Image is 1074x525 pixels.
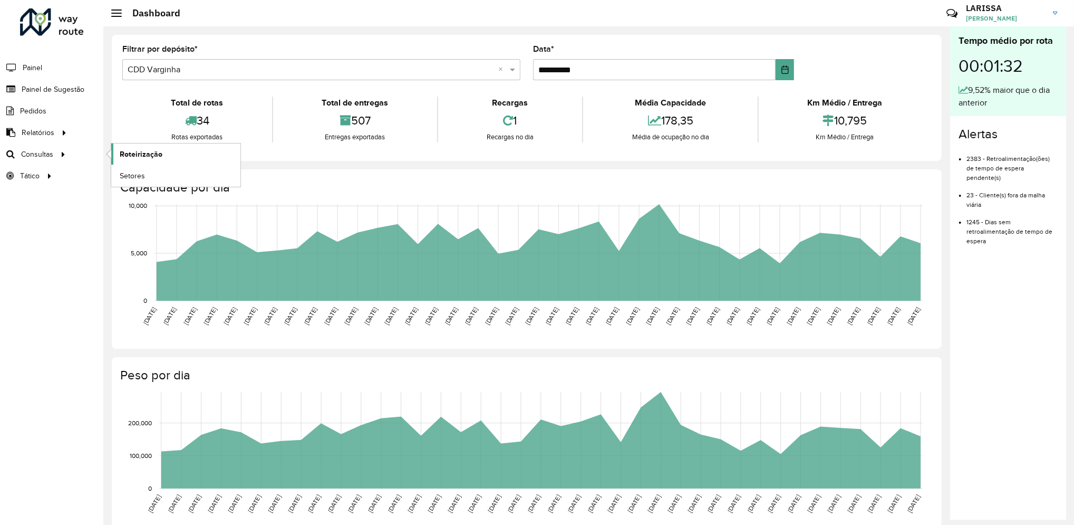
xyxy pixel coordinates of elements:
[303,306,318,326] text: [DATE]
[267,494,282,514] text: [DATE]
[111,144,240,165] a: Roteirização
[383,306,399,326] text: [DATE]
[645,306,660,326] text: [DATE]
[666,494,682,514] text: [DATE]
[941,2,963,25] a: Contato Rápido
[142,306,157,326] text: [DATE]
[646,494,662,514] text: [DATE]
[625,306,640,326] text: [DATE]
[584,306,599,326] text: [DATE]
[182,306,198,326] text: [DATE]
[346,494,362,514] text: [DATE]
[665,306,680,326] text: [DATE]
[966,146,1058,183] li: 2383 - Retroalimentação(ões) de tempo de espera pendente(s)
[846,494,862,514] text: [DATE]
[247,494,262,514] text: [DATE]
[959,48,1058,84] div: 00:01:32
[276,132,434,142] div: Entregas exportadas
[131,250,147,256] text: 5,000
[326,494,342,514] text: [DATE]
[786,494,801,514] text: [DATE]
[22,127,54,138] span: Relatórios
[959,34,1058,48] div: Tempo médio por rota
[464,306,479,326] text: [DATE]
[533,43,554,55] label: Data
[122,43,198,55] label: Filtrar por depósito
[959,84,1058,109] div: 9,52% maior que o dia anterior
[966,3,1045,13] h3: LARISSA
[685,306,700,326] text: [DATE]
[441,97,580,109] div: Recargas
[686,494,702,514] text: [DATE]
[586,109,755,132] div: 178,35
[202,306,218,326] text: [DATE]
[498,63,507,76] span: Clear all
[111,165,240,186] a: Setores
[504,306,519,326] text: [DATE]
[966,209,1058,246] li: 1245 - Dias sem retroalimentação de tempo de espera
[125,132,269,142] div: Rotas exportadas
[167,494,182,514] text: [DATE]
[746,494,761,514] text: [DATE]
[23,62,42,73] span: Painel
[886,494,902,514] text: [DATE]
[307,494,322,514] text: [DATE]
[403,306,419,326] text: [DATE]
[606,494,622,514] text: [DATE]
[544,306,559,326] text: [DATE]
[441,132,580,142] div: Recargas no dia
[128,419,152,426] text: 200,000
[323,306,338,326] text: [DATE]
[886,306,902,326] text: [DATE]
[227,494,242,514] text: [DATE]
[826,306,841,326] text: [DATE]
[441,109,580,132] div: 1
[507,494,522,514] text: [DATE]
[20,170,40,182] span: Tático
[147,494,162,514] text: [DATE]
[187,494,202,514] text: [DATE]
[120,368,931,383] h4: Peso por dia
[586,132,755,142] div: Média de ocupação no dia
[467,494,482,514] text: [DATE]
[605,306,620,326] text: [DATE]
[263,306,278,326] text: [DATE]
[761,97,928,109] div: Km Médio / Entrega
[786,306,801,326] text: [DATE]
[129,202,147,209] text: 10,000
[423,306,439,326] text: [DATE]
[21,149,53,160] span: Consultas
[447,494,462,514] text: [DATE]
[866,306,881,326] text: [DATE]
[766,306,781,326] text: [DATE]
[906,306,922,326] text: [DATE]
[866,494,882,514] text: [DATE]
[707,494,722,514] text: [DATE]
[343,306,359,326] text: [DATE]
[148,485,152,492] text: 0
[806,494,821,514] text: [DATE]
[846,306,861,326] text: [DATE]
[966,14,1045,23] span: [PERSON_NAME]
[766,494,781,514] text: [DATE]
[120,170,145,182] span: Setores
[826,494,841,514] text: [DATE]
[443,306,459,326] text: [DATE]
[586,494,602,514] text: [DATE]
[407,494,422,514] text: [DATE]
[526,494,541,514] text: [DATE]
[705,306,720,326] text: [DATE]
[776,59,794,80] button: Choose Date
[20,106,46,117] span: Pedidos
[283,306,298,326] text: [DATE]
[524,306,539,326] text: [DATE]
[806,306,821,326] text: [DATE]
[120,180,931,195] h4: Capacidade por dia
[243,306,258,326] text: [DATE]
[120,149,162,160] span: Roteirização
[130,452,152,459] text: 100,000
[725,306,740,326] text: [DATE]
[746,306,761,326] text: [DATE]
[906,494,922,514] text: [DATE]
[22,84,84,95] span: Painel de Sugestão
